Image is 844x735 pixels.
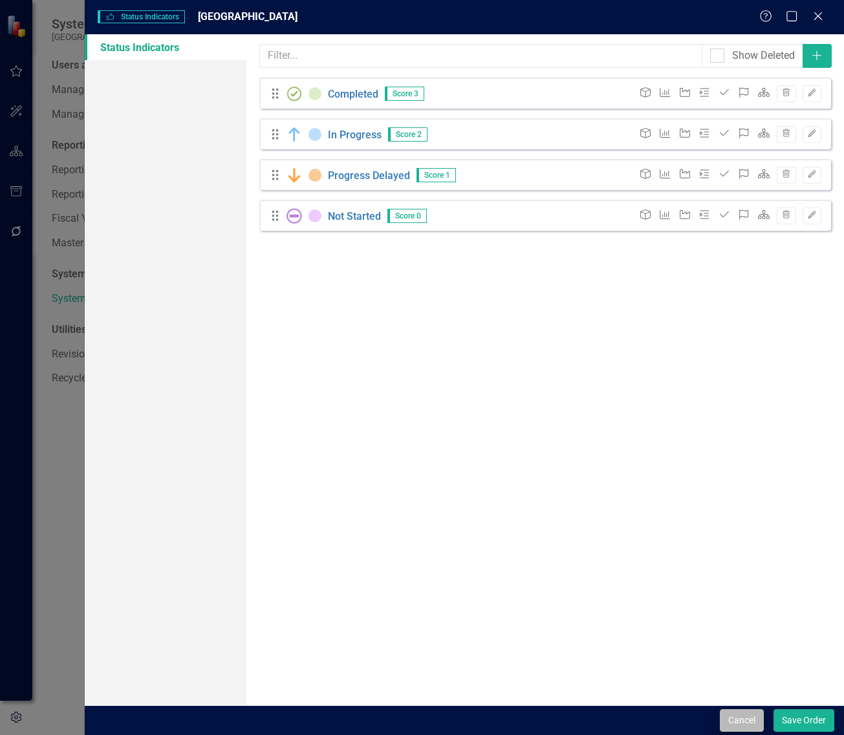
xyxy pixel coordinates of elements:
div: Show Deleted [732,48,795,63]
a: Not Started [328,209,381,222]
input: Filter... [259,44,702,68]
a: In Progress [328,128,382,141]
span: Score 1 [417,168,456,182]
img: Completed [287,86,302,101]
img: In Progress [287,127,302,142]
a: Status Indicators [85,34,246,60]
a: Completed [328,87,378,100]
img: Progress Delayed [287,167,302,183]
button: Save Order [774,709,834,732]
img: Not Started [287,208,302,224]
span: Score 3 [385,87,424,101]
span: Score 0 [387,209,427,223]
span: Score 2 [388,127,427,142]
span: [GEOGRAPHIC_DATA] [198,10,298,23]
span: Status Indicators [98,10,185,23]
a: Progress Delayed [328,169,410,182]
button: Cancel [720,709,764,732]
